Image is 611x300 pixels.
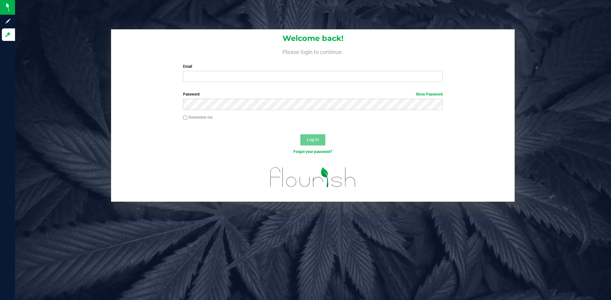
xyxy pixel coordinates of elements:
[416,92,443,96] a: Show Password
[111,47,515,55] h4: Please login to continue.
[293,150,332,154] a: Forgot your password?
[111,34,515,42] h1: Welcome back!
[183,115,212,120] label: Remember me
[5,18,11,24] inline-svg: Sign up
[183,116,187,120] input: Remember me
[300,134,325,145] button: Log In
[262,161,363,194] img: flourish_logo.svg
[183,64,443,69] label: Email
[5,32,11,38] inline-svg: Log in
[307,137,319,142] span: Log In
[183,92,200,96] span: Password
